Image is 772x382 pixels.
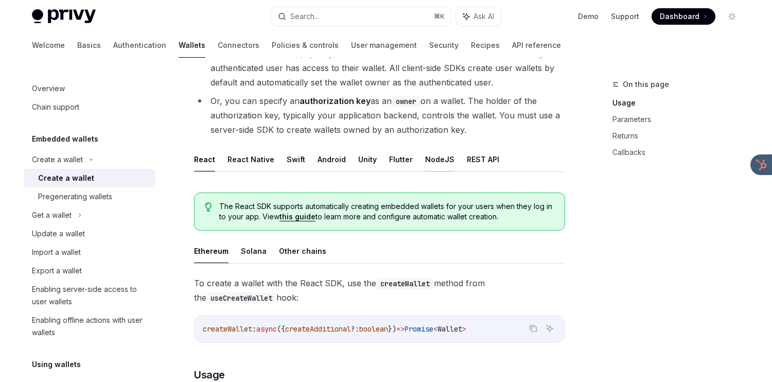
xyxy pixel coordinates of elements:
[24,311,155,342] a: Enabling offline actions with user wallets
[32,209,72,221] div: Get a wallet
[543,322,556,335] button: Ask AI
[612,95,748,111] a: Usage
[32,265,82,277] div: Export a wallet
[256,324,277,334] span: async
[434,12,445,21] span: ⌘ K
[512,33,561,58] a: API reference
[252,324,256,334] span: :
[351,324,359,334] span: ?:
[612,128,748,144] a: Returns
[194,147,215,171] button: React
[660,11,699,22] span: Dashboard
[77,33,101,58] a: Basics
[473,11,494,22] span: Ask AI
[277,324,285,334] span: ({
[219,201,554,222] span: The React SDK supports automatically creating embedded wallets for your users when they log in to...
[467,147,499,171] button: REST API
[611,11,639,22] a: Support
[389,147,413,171] button: Flutter
[32,314,149,339] div: Enabling offline actions with user wallets
[32,33,65,58] a: Welcome
[32,82,65,95] div: Overview
[578,11,599,22] a: Demo
[279,212,315,221] a: this guide
[32,101,79,113] div: Chain support
[376,278,434,289] code: createWallet
[24,98,155,116] a: Chain support
[194,276,565,305] span: To create a wallet with the React SDK, use the method from the hook:
[218,33,259,58] a: Connectors
[241,239,267,263] button: Solana
[392,96,420,107] code: owner
[456,7,501,26] button: Ask AI
[623,78,669,91] span: On this page
[612,111,748,128] a: Parameters
[429,33,459,58] a: Security
[351,33,417,58] a: User management
[194,94,565,137] li: Or, you can specify an as an on a wallet. The holder of the authorization key, typically your app...
[388,324,396,334] span: })
[32,228,85,240] div: Update a wallet
[471,33,500,58] a: Recipes
[287,147,305,171] button: Swift
[652,8,715,25] a: Dashboard
[724,8,740,25] button: Toggle dark mode
[285,324,351,334] span: createAdditional
[32,283,149,308] div: Enabling server-side access to user wallets
[203,324,252,334] span: createWallet
[24,280,155,311] a: Enabling server-side access to user wallets
[462,324,466,334] span: >
[433,324,437,334] span: <
[38,190,112,203] div: Pregenerating wallets
[279,239,326,263] button: Other chains
[24,224,155,243] a: Update a wallet
[24,169,155,187] a: Create a wallet
[425,147,454,171] button: NodeJS
[318,147,346,171] button: Android
[290,10,319,23] div: Search...
[32,358,81,371] h5: Using wallets
[194,368,225,382] span: Usage
[24,262,155,280] a: Export a wallet
[272,33,339,58] a: Policies & controls
[194,46,565,90] li: To create a user wallet, specify a as an owner of the wallet. This ensures only the authenticated...
[205,202,212,212] svg: Tip
[405,324,433,334] span: Promise
[32,133,98,145] h5: Embedded wallets
[359,324,388,334] span: boolean
[612,144,748,161] a: Callbacks
[358,147,377,171] button: Unity
[206,292,276,304] code: useCreateWallet
[32,153,83,166] div: Create a wallet
[24,187,155,206] a: Pregenerating wallets
[32,246,81,258] div: Import a wallet
[300,96,371,106] strong: authorization key
[24,79,155,98] a: Overview
[24,243,155,262] a: Import a wallet
[227,147,274,171] button: React Native
[179,33,205,58] a: Wallets
[32,9,96,24] img: light logo
[396,324,405,334] span: =>
[527,322,540,335] button: Copy the contents from the code block
[194,239,229,263] button: Ethereum
[113,33,166,58] a: Authentication
[437,324,462,334] span: Wallet
[38,172,94,184] div: Create a wallet
[271,7,451,26] button: Search...⌘K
